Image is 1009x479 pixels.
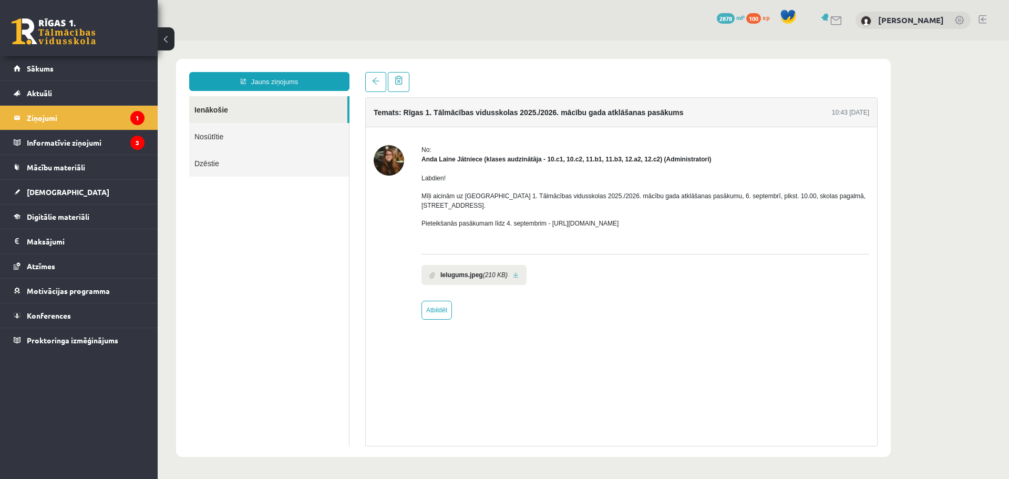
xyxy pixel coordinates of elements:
span: Sākums [27,64,54,73]
a: Ziņojumi1 [14,106,145,130]
a: 100 xp [746,13,775,22]
i: (210 KB) [325,230,350,239]
span: Motivācijas programma [27,286,110,295]
a: Nosūtītie [32,83,191,109]
strong: Anda Laine Jātniece (klases audzinātāja - 10.c1, 10.c2, 11.b1, 11.b3, 12.a2, 12.c2) (Administratori) [264,115,554,123]
img: Dmitrijs Kolmakovs [861,16,871,26]
a: Maksājumi [14,229,145,253]
legend: Ziņojumi [27,106,145,130]
a: Digitālie materiāli [14,205,145,229]
span: Proktoringa izmēģinājums [27,335,118,345]
a: Sākums [14,56,145,80]
span: Mācību materiāli [27,162,85,172]
a: Konferences [14,303,145,328]
b: Ielugums.jpeg [283,230,325,239]
span: xp [763,13,769,22]
span: [DEMOGRAPHIC_DATA] [27,187,109,197]
span: Aktuāli [27,88,52,98]
span: mP [736,13,745,22]
a: [PERSON_NAME] [878,15,944,25]
p: Mīļi aicinām uz [GEOGRAPHIC_DATA] 1. Tālmācības vidusskolas 2025./2026. mācību gada atklāšanas pa... [264,151,712,170]
a: Aktuāli [14,81,145,105]
span: Atzīmes [27,261,55,271]
span: 100 [746,13,761,24]
span: 2878 [717,13,735,24]
a: [DEMOGRAPHIC_DATA] [14,180,145,204]
legend: Informatīvie ziņojumi [27,130,145,155]
div: No: [264,105,712,114]
a: Dzēstie [32,109,191,136]
a: Atzīmes [14,254,145,278]
p: Labdien! [264,133,712,142]
a: Motivācijas programma [14,279,145,303]
i: 3 [130,136,145,150]
h4: Temats: Rīgas 1. Tālmācības vidusskolas 2025./2026. mācību gada atklāšanas pasākums [216,68,526,76]
a: Jauns ziņojums [32,32,192,50]
p: Pieteikšanās pasākumam līdz 4. septembrim - [URL][DOMAIN_NAME] [264,178,712,188]
a: Ienākošie [32,56,190,83]
a: Atbildēt [264,260,294,279]
a: Rīgas 1. Tālmācības vidusskola [12,18,96,45]
a: 2878 mP [717,13,745,22]
span: Digitālie materiāli [27,212,89,221]
img: Anda Laine Jātniece (klases audzinātāja - 10.c1, 10.c2, 11.b1, 11.b3, 12.a2, 12.c2) [216,105,246,135]
a: Informatīvie ziņojumi3 [14,130,145,155]
a: Proktoringa izmēģinājums [14,328,145,352]
span: Konferences [27,311,71,320]
a: Mācību materiāli [14,155,145,179]
legend: Maksājumi [27,229,145,253]
div: 10:43 [DATE] [674,67,712,77]
i: 1 [130,111,145,125]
